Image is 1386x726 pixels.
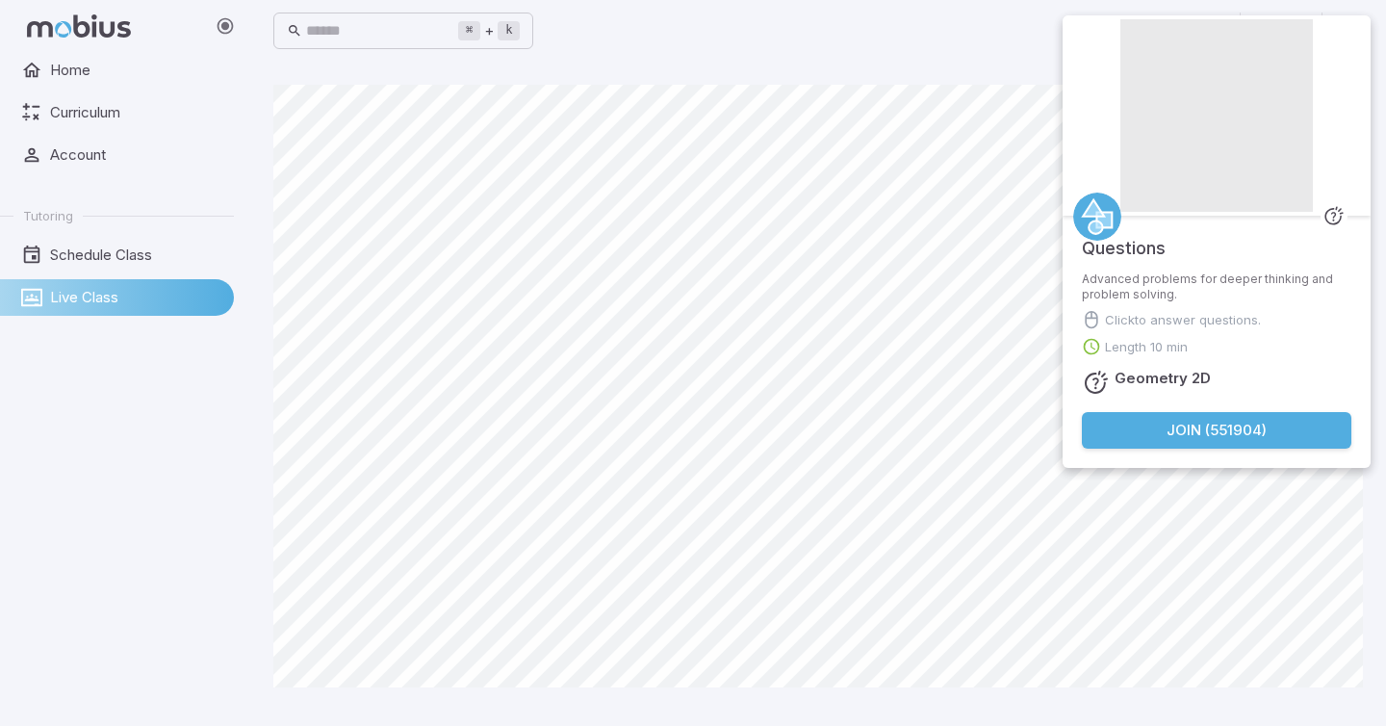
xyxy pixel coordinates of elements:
button: Start Drawing on Questions [1281,13,1318,49]
span: Tutoring [23,207,73,224]
h5: Questions [1082,216,1166,262]
p: Click to answer questions. [1105,310,1261,329]
kbd: ⌘ [458,21,480,40]
p: Advanced problems for deeper thinking and problem solving. [1082,272,1351,302]
span: Home [50,60,220,81]
h6: Geometry 2D [1115,368,1211,389]
span: Curriculum [50,102,220,123]
span: Schedule Class [50,245,220,266]
button: Fullscreen Game [1245,13,1281,49]
span: Account [50,144,220,166]
span: Live Class [50,287,220,308]
kbd: k [498,21,520,40]
a: Geometry 2D [1073,193,1121,241]
button: close [1351,21,1365,39]
button: Join (551904) [1082,412,1351,449]
div: + [458,19,520,42]
p: Length 10 min [1105,337,1188,356]
div: Join Activity [1063,15,1371,468]
button: Join in Zoom Client [1199,13,1236,49]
